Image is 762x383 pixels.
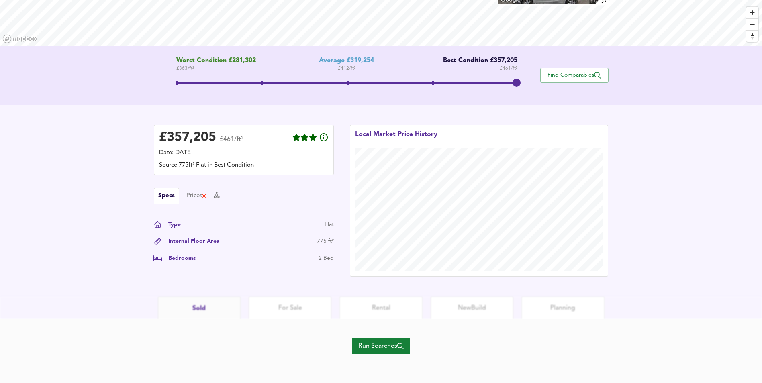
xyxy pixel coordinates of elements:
span: Run Searches [358,340,404,352]
div: Flat [325,220,334,229]
button: Zoom out [746,18,758,30]
div: Bedrooms [162,254,196,263]
button: Run Searches [352,338,410,354]
button: Specs [154,188,179,204]
span: Zoom out [746,19,758,30]
div: £ 357,205 [158,124,217,151]
div: Source: 775ft² Flat in Best Condition [159,161,329,170]
div: Best Condition £357,205 [437,57,517,65]
span: £461/ft² [220,136,243,148]
div: Internal Floor Area [162,237,220,246]
a: Mapbox homepage [2,34,38,43]
span: £ 363 / ft² [176,65,256,73]
span: £ 412 / ft² [338,65,355,73]
div: Local Market Price History [355,130,437,148]
span: £ 461 / ft² [500,65,517,73]
button: Reset bearing to north [746,30,758,42]
div: 2 Bed [319,254,334,263]
span: Worst Condition £281,302 [176,57,256,65]
button: Prices [186,191,207,200]
div: Date: [DATE] [159,149,329,157]
span: Reset bearing to north [746,31,758,42]
div: Average £319,254 [319,57,374,65]
div: Type [162,220,181,229]
button: Zoom in [746,7,758,18]
button: Find Comparables [540,68,609,83]
span: Find Comparables [545,71,604,79]
div: 775 ft² [317,237,334,246]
